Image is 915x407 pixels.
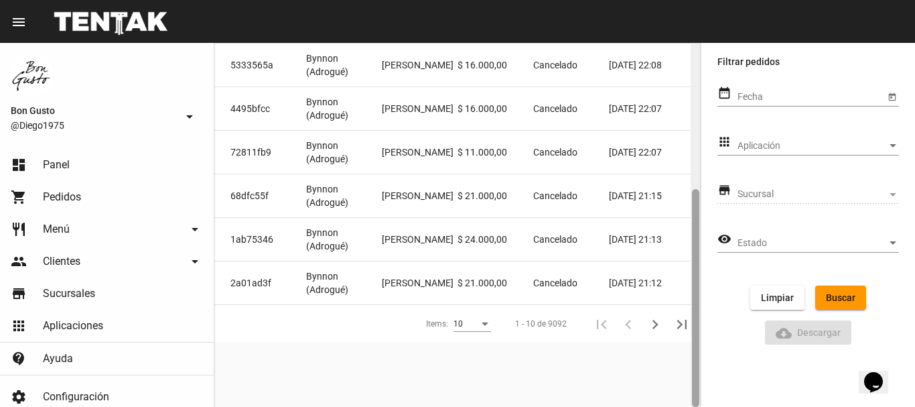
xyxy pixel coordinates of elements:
[214,131,306,174] mat-cell: 72811fb9
[609,44,701,86] mat-cell: [DATE] 22:08
[11,103,176,119] span: Bon Gusto
[11,119,176,132] span: @Diego1975
[457,174,533,217] mat-cell: $ 21.000,00
[306,95,382,122] span: Bynnon (Adrogué)
[426,317,448,331] div: Items:
[214,44,306,86] mat-cell: 5333565a
[737,189,899,200] mat-select: Sucursal
[717,85,731,101] mat-icon: date_range
[11,189,27,205] mat-icon: shopping_cart
[43,287,95,300] span: Sucursales
[457,261,533,304] mat-cell: $ 21.000,00
[533,276,577,290] span: Cancelado
[609,87,701,130] mat-cell: [DATE] 22:07
[11,318,27,334] mat-icon: apps
[453,320,491,329] mat-select: Items:
[457,44,533,86] mat-cell: $ 16.000,00
[737,238,887,249] span: Estado
[11,221,27,237] mat-icon: restaurant
[737,238,899,249] mat-select: Estado
[11,54,54,97] img: 8570adf9-ca52-4367-b116-ae09c64cf26e.jpg
[457,218,533,261] mat-cell: $ 24.000,00
[533,58,577,72] span: Cancelado
[214,261,306,304] mat-cell: 2a01ad3f
[43,390,109,404] span: Configuración
[737,141,887,152] span: Aplicación
[306,182,382,209] span: Bynnon (Adrogué)
[642,310,668,337] button: Siguiente
[11,286,27,302] mat-icon: store
[515,317,567,331] div: 1 - 10 de 9092
[382,131,457,174] mat-cell: [PERSON_NAME]
[306,270,382,296] span: Bynnon (Adrogué)
[43,223,70,236] span: Menú
[457,87,533,130] mat-cell: $ 16.000,00
[382,218,457,261] mat-cell: [PERSON_NAME]
[761,292,794,303] span: Limpiar
[214,174,306,217] mat-cell: 68dfc55f
[533,233,577,246] span: Cancelado
[306,52,382,78] span: Bynnon (Adrogué)
[43,158,70,172] span: Panel
[717,231,731,247] mat-icon: visibility
[737,141,899,152] mat-select: Aplicación
[717,54,899,70] label: Filtrar pedidos
[306,139,382,166] span: Bynnon (Adrogué)
[826,292,855,303] span: Buscar
[214,218,306,261] mat-cell: 1ab75346
[885,89,899,103] button: Open calendar
[717,182,731,198] mat-icon: store
[668,310,695,337] button: Última
[453,319,463,329] span: 10
[11,14,27,30] mat-icon: menu
[11,253,27,270] mat-icon: people
[609,131,701,174] mat-cell: [DATE] 22:07
[615,310,642,337] button: Anterior
[859,353,902,394] iframe: chat widget
[43,190,81,204] span: Pedidos
[457,131,533,174] mat-cell: $ 11.000,00
[737,92,885,103] input: Fecha
[11,389,27,405] mat-icon: settings
[588,310,615,337] button: Primera
[609,174,701,217] mat-cell: [DATE] 21:15
[43,255,80,268] span: Clientes
[750,286,804,310] button: Limpiar
[737,189,887,200] span: Sucursal
[43,352,73,365] span: Ayuda
[187,221,203,237] mat-icon: arrow_drop_down
[382,261,457,304] mat-cell: [PERSON_NAME]
[533,102,577,115] span: Cancelado
[382,87,457,130] mat-cell: [PERSON_NAME]
[214,87,306,130] mat-cell: 4495bfcc
[382,44,457,86] mat-cell: [PERSON_NAME]
[717,134,731,150] mat-icon: apps
[815,286,866,310] button: Buscar
[765,321,852,345] button: Descargar ReporteDescargar
[43,319,103,333] span: Aplicaciones
[609,261,701,304] mat-cell: [DATE] 21:12
[776,327,841,338] span: Descargar
[11,157,27,173] mat-icon: dashboard
[11,351,27,367] mat-icon: contact_support
[776,325,792,341] mat-icon: Descargar Reporte
[609,218,701,261] mat-cell: [DATE] 21:13
[533,189,577,202] span: Cancelado
[306,226,382,253] span: Bynnon (Adrogué)
[382,174,457,217] mat-cell: [PERSON_NAME]
[533,146,577,159] span: Cancelado
[187,253,203,270] mat-icon: arrow_drop_down
[182,109,198,125] mat-icon: arrow_drop_down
